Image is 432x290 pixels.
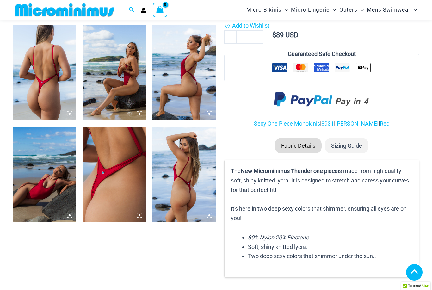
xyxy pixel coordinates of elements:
a: [PERSON_NAME] [335,120,379,127]
span: Mens Swimwear [367,2,410,18]
img: Thunder Burnt Red 8931 One piece [83,25,146,120]
span: Micro Lingerie [291,2,330,18]
legend: Guaranteed Safe Checkout [285,49,358,59]
em: 80% Nylon 20% Elastane [248,234,309,241]
a: - [224,30,236,44]
a: Micro LingerieMenu ToggleMenu Toggle [289,2,337,18]
a: 8931 [321,120,334,127]
span: Add to Wishlist [232,22,269,29]
a: + [251,30,263,44]
img: MM SHOP LOGO FLAT [13,3,117,17]
a: Add to Wishlist [224,21,269,30]
a: Mens SwimwearMenu ToggleMenu Toggle [365,2,418,18]
a: Account icon link [141,8,146,13]
a: OutersMenu ToggleMenu Toggle [338,2,365,18]
a: Red [380,120,390,127]
a: Sexy One Piece Monokinis [254,120,320,127]
span: Outers [339,2,357,18]
img: Thunder Burnt Red 8931 One piece [13,127,76,222]
img: Thunder Burnt Red 8931 One piece [152,127,216,222]
li: Fabric Details [275,138,322,154]
a: Micro BikinisMenu ToggleMenu Toggle [245,2,289,18]
a: View Shopping Cart, empty [153,3,167,17]
li: Sizing Guide [325,138,368,154]
img: Thunder Burnt Red 8931 One piece [152,25,216,120]
img: Thunder Burnt Red 8931 One piece [83,127,146,222]
li: Soft, shiny knitted lycra. [248,242,413,252]
a: Search icon link [129,6,134,14]
span: Menu Toggle [281,2,288,18]
span: Menu Toggle [330,2,336,18]
span: Menu Toggle [357,2,364,18]
li: Two deep sexy colors that shimmer under the sun.. [248,251,413,261]
p: | | | [224,119,419,128]
bdi: 89 USD [272,31,298,39]
nav: Site Navigation [244,1,419,19]
input: Product quantity [236,30,251,44]
span: Menu Toggle [410,2,417,18]
p: The is made from high-quality soft, shiny knitted lycra. It is designed to stretch and caress you... [231,166,413,223]
b: New Microminimus Thunder one piece [241,168,338,174]
span: $ [272,31,276,39]
img: Thunder Burnt Red 8931 One piece [13,25,76,120]
span: Micro Bikinis [246,2,281,18]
